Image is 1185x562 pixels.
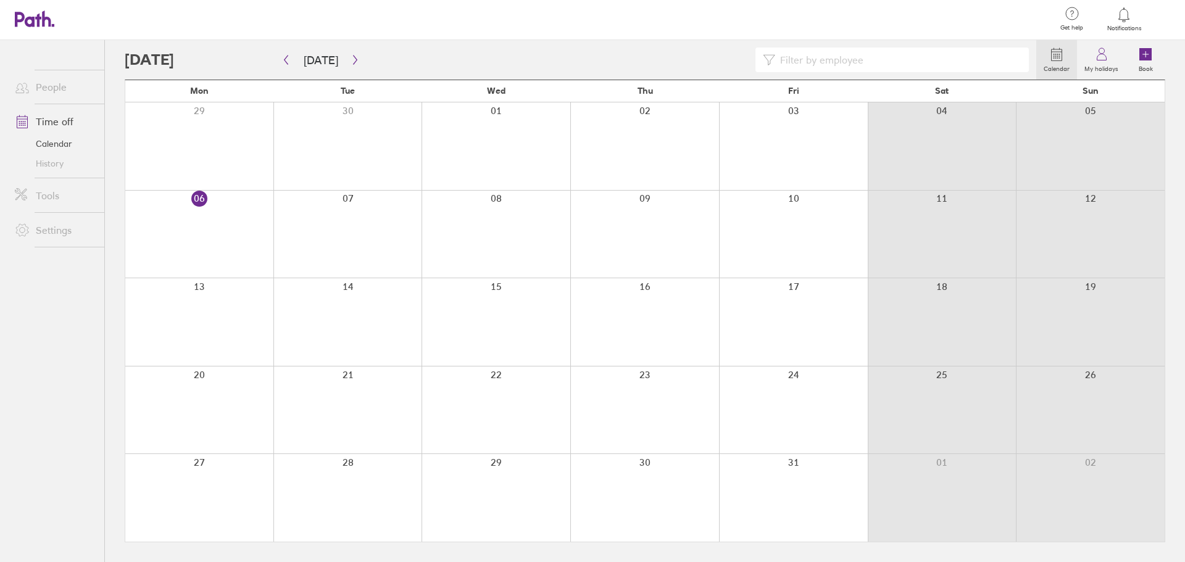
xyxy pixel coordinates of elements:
span: Tue [341,86,355,96]
a: Calendar [1036,40,1077,80]
span: Get help [1052,24,1092,31]
label: Calendar [1036,62,1077,73]
a: My holidays [1077,40,1126,80]
span: Wed [487,86,505,96]
label: My holidays [1077,62,1126,73]
a: Time off [5,109,104,134]
input: Filter by employee [775,48,1021,72]
a: History [5,154,104,173]
a: Tools [5,183,104,208]
span: Thu [638,86,653,96]
span: Sun [1083,86,1099,96]
span: Notifications [1104,25,1144,32]
span: Fri [788,86,799,96]
a: Calendar [5,134,104,154]
span: Mon [190,86,209,96]
a: People [5,75,104,99]
label: Book [1131,62,1160,73]
span: Sat [935,86,949,96]
a: Notifications [1104,6,1144,32]
button: [DATE] [294,50,348,70]
a: Book [1126,40,1165,80]
a: Settings [5,218,104,242]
